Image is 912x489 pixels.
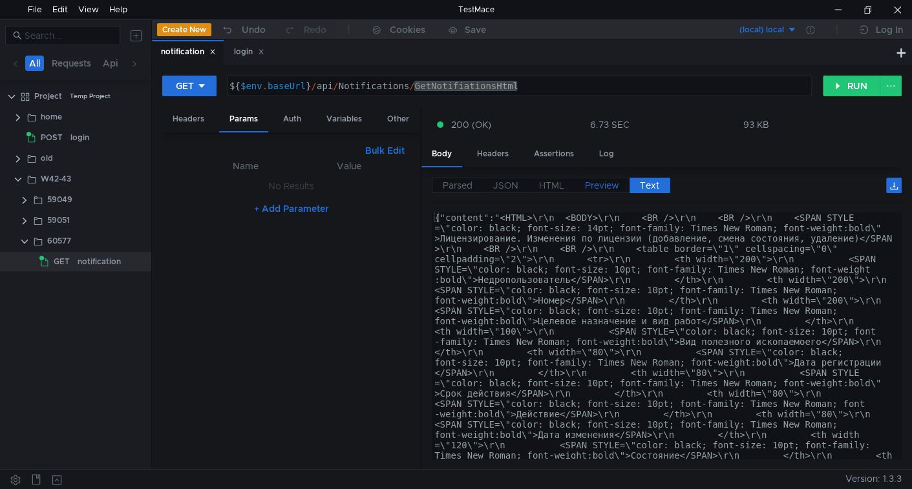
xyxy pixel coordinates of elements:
button: All [25,56,44,71]
div: login [234,45,264,59]
button: GET [162,76,217,96]
div: notification [161,45,216,59]
div: Temp Project [70,87,111,106]
div: home [41,107,62,127]
div: Cookies [390,22,425,37]
div: notification [78,252,121,271]
div: Save [465,25,486,34]
span: Preview [585,180,619,191]
button: Requests [48,56,95,71]
input: Search... [25,28,112,43]
nz-embed-empty: No Results [268,180,314,192]
button: RUN [823,76,880,96]
div: login [70,128,89,147]
div: Assertions [524,142,584,166]
div: 60577 [47,231,71,251]
div: W42-43 [41,169,71,189]
span: 200 (OK) [451,118,491,132]
button: Bulk Edit [360,143,410,158]
div: Project [34,87,62,106]
div: Headers [467,142,519,166]
div: 59051 [47,211,70,230]
div: Variables [316,107,372,131]
div: Log [589,142,624,166]
div: Log In [876,22,903,37]
div: 6.73 SEC [590,119,630,130]
span: POST [41,128,63,147]
button: + Add Parameter [249,201,334,216]
div: Params [219,107,268,132]
div: 59049 [47,190,72,209]
th: Value [298,158,399,174]
div: Body [421,142,462,167]
div: Headers [162,107,215,131]
span: HTML [539,180,564,191]
div: (local) local [739,24,784,36]
button: Api [99,56,122,71]
button: Redo [275,20,335,39]
div: 93 KB [743,119,769,130]
div: Other [377,107,419,131]
div: GET [176,79,194,93]
div: Auth [273,107,312,131]
th: Name [193,158,298,174]
button: Undo [211,20,275,39]
div: Undo [242,22,266,37]
span: Version: 1.3.3 [845,470,902,488]
div: old [41,149,53,168]
span: Parsed [443,180,472,191]
span: GET [54,252,70,271]
button: Create New [157,23,211,36]
div: Redo [304,22,326,37]
button: (local) local [707,19,797,40]
span: JSON [493,180,518,191]
span: Text [640,180,659,191]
